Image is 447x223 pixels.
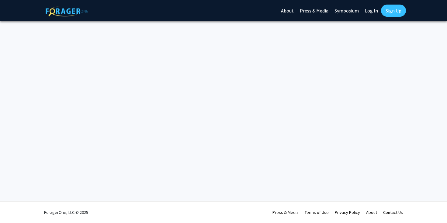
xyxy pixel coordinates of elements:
img: ForagerOne Logo [46,6,88,16]
a: Terms of Use [305,210,329,215]
a: About [366,210,377,215]
a: Privacy Policy [335,210,360,215]
a: Contact Us [383,210,403,215]
a: Sign Up [381,5,406,17]
div: ForagerOne, LLC © 2025 [44,202,88,223]
a: Press & Media [272,210,299,215]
